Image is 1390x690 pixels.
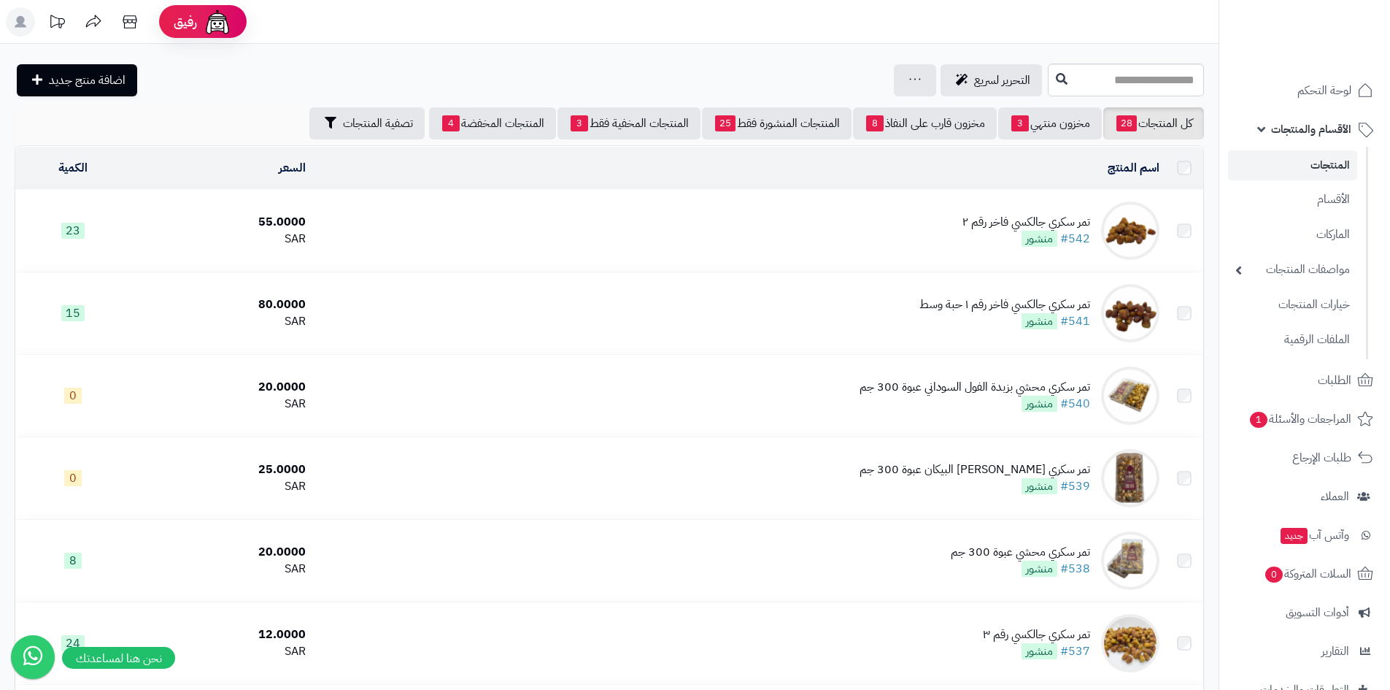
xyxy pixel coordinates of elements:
[974,72,1030,89] span: التحرير لسريع
[137,379,306,396] div: 20.0000
[137,561,306,578] div: SAR
[1321,641,1349,662] span: التقارير
[1228,402,1381,437] a: المراجعات والأسئلة1
[1022,231,1057,247] span: منشور
[1060,230,1090,248] a: #542
[137,214,306,231] div: 55.0000
[1101,449,1159,507] img: تمر سكري محشي جوز البيكان عبوة 300 جم
[1022,478,1057,494] span: منشور
[1228,634,1381,669] a: التقارير
[429,107,556,139] a: المنتجات المخفضة4
[1022,313,1057,329] span: منشور
[1228,363,1381,398] a: الطلبات
[1011,115,1029,131] span: 3
[1022,561,1057,577] span: منشور
[1108,159,1159,177] a: اسم المنتج
[137,478,306,495] div: SAR
[715,115,735,131] span: 25
[1228,479,1381,514] a: العملاء
[1318,370,1351,391] span: الطلبات
[64,388,82,404] span: 0
[1060,478,1090,495] a: #539
[1248,409,1351,429] span: المراجعات والأسئلة
[1103,107,1204,139] a: كل المنتجات28
[1228,184,1357,215] a: الأقسام
[39,7,75,40] a: تحديثات المنصة
[1060,313,1090,330] a: #541
[1228,324,1357,356] a: الملفات الرقمية
[174,13,197,31] span: رفيق
[1228,150,1357,180] a: المنتجات
[1101,202,1159,260] img: تمر سكري جالكسي فاخر رقم ٢
[853,107,997,139] a: مخزون قارب على النفاذ8
[866,115,884,131] span: 8
[1265,567,1283,583] span: 0
[1060,395,1090,413] a: #540
[1060,643,1090,660] a: #537
[343,115,413,132] span: تصفية المنتجات
[1321,486,1349,507] span: العملاء
[1297,80,1351,101] span: لوحة التحكم
[1228,518,1381,553] a: وآتس آبجديد
[1250,412,1267,428] span: 1
[860,379,1090,396] div: تمر سكري محشي بزبدة الفول السوداني عبوة 300 جم
[137,296,306,313] div: 80.0000
[1228,556,1381,591] a: السلات المتروكة0
[61,223,85,239] span: 23
[203,7,232,37] img: ai-face.png
[1060,560,1090,578] a: #538
[1286,602,1349,623] span: أدوات التسويق
[1228,595,1381,630] a: أدوات التسويق
[137,643,306,660] div: SAR
[1116,115,1137,131] span: 28
[61,305,85,321] span: 15
[1281,528,1308,544] span: جديد
[941,64,1042,96] a: التحرير لسريع
[1291,41,1376,72] img: logo-2.png
[1228,440,1381,475] a: طلبات الإرجاع
[962,214,1090,231] div: تمر سكري جالكسي فاخر رقم ٢
[1279,525,1349,545] span: وآتس آب
[61,635,85,651] span: 24
[1228,254,1357,285] a: مواصفات المنتجات
[1264,564,1351,584] span: السلات المتروكة
[137,396,306,413] div: SAR
[1228,219,1357,250] a: الماركات
[49,72,126,89] span: اضافة منتج جديد
[137,626,306,643] div: 12.0000
[919,296,1090,313] div: تمر سكري جالكسي فاخر رقم ١ حبة وسط
[17,64,137,96] a: اضافة منتج جديد
[1022,396,1057,412] span: منشور
[137,461,306,478] div: 25.0000
[137,231,306,248] div: SAR
[983,626,1090,643] div: تمر سكري جالكسي رقم ٣
[279,159,306,177] a: السعر
[309,107,425,139] button: تصفية المنتجات
[1292,448,1351,468] span: طلبات الإرجاع
[1228,289,1357,321] a: خيارات المنتجات
[1271,119,1351,139] span: الأقسام والمنتجات
[1101,284,1159,342] img: تمر سكري جالكسي فاخر رقم ١ حبة وسط
[137,313,306,330] div: SAR
[58,159,88,177] a: الكمية
[64,553,82,569] span: 8
[1101,367,1159,425] img: تمر سكري محشي بزبدة الفول السوداني عبوة 300 جم
[1101,532,1159,590] img: تمر سكري محشي عبوة 300 جم
[702,107,852,139] a: المنتجات المنشورة فقط25
[571,115,588,131] span: 3
[998,107,1102,139] a: مخزون منتهي3
[442,115,460,131] span: 4
[64,470,82,486] span: 0
[951,544,1090,561] div: تمر سكري محشي عبوة 300 جم
[1101,614,1159,672] img: تمر سكري جالكسي رقم ٣
[860,461,1090,478] div: تمر سكري [PERSON_NAME] البيكان عبوة 300 جم
[137,544,306,561] div: 20.0000
[1022,643,1057,659] span: منشور
[1228,73,1381,108] a: لوحة التحكم
[557,107,700,139] a: المنتجات المخفية فقط3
